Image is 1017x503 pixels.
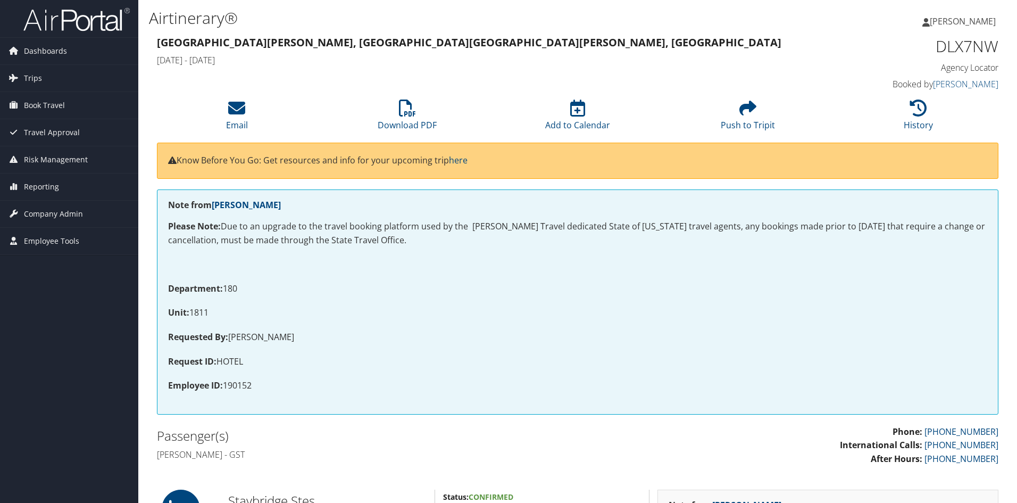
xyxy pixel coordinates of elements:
p: [PERSON_NAME] [168,331,987,344]
a: Email [226,105,248,131]
h2: Passenger(s) [157,427,570,445]
span: Risk Management [24,146,88,173]
span: [PERSON_NAME] [930,15,996,27]
strong: Status: [443,492,469,502]
p: Due to an upgrade to the travel booking platform used by the [PERSON_NAME] Travel dedicated State... [168,220,987,247]
a: here [449,154,468,166]
a: [PHONE_NUMBER] [924,426,998,438]
a: [PERSON_NAME] [922,5,1006,37]
strong: International Calls: [840,439,922,451]
h4: [DATE] - [DATE] [157,54,784,66]
img: airportal-logo.png [23,7,130,32]
p: HOTEL [168,355,987,369]
p: 180 [168,282,987,296]
strong: Requested By: [168,331,228,343]
h1: DLX7NW [800,35,998,57]
a: History [904,105,933,131]
strong: Unit: [168,307,189,318]
span: Book Travel [24,92,65,119]
span: Employee Tools [24,228,79,254]
strong: Please Note: [168,220,221,232]
a: Add to Calendar [545,105,610,131]
a: [PHONE_NUMBER] [924,439,998,451]
strong: Department: [168,283,223,294]
span: Reporting [24,174,59,200]
a: Push to Tripit [721,105,775,131]
strong: Employee ID: [168,380,223,391]
strong: After Hours: [871,453,922,465]
h4: Booked by [800,78,998,90]
a: Download PDF [378,105,437,131]
h4: [PERSON_NAME] - GST [157,449,570,460]
p: Know Before You Go: Get resources and info for your upcoming trip [168,154,987,168]
span: Trips [24,65,42,92]
h4: Agency Locator [800,62,998,73]
strong: Note from [168,199,281,211]
strong: [GEOGRAPHIC_DATA][PERSON_NAME], [GEOGRAPHIC_DATA] [GEOGRAPHIC_DATA][PERSON_NAME], [GEOGRAPHIC_DATA] [157,35,781,50]
strong: Phone: [893,426,922,438]
h1: Airtinerary® [149,7,721,29]
span: Confirmed [469,492,513,502]
a: [PERSON_NAME] [933,78,998,90]
p: 190152 [168,379,987,393]
span: Travel Approval [24,119,80,146]
p: 1811 [168,306,987,320]
strong: Request ID: [168,356,216,367]
a: [PHONE_NUMBER] [924,453,998,465]
span: Company Admin [24,201,83,227]
a: [PERSON_NAME] [212,199,281,211]
span: Dashboards [24,38,67,64]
